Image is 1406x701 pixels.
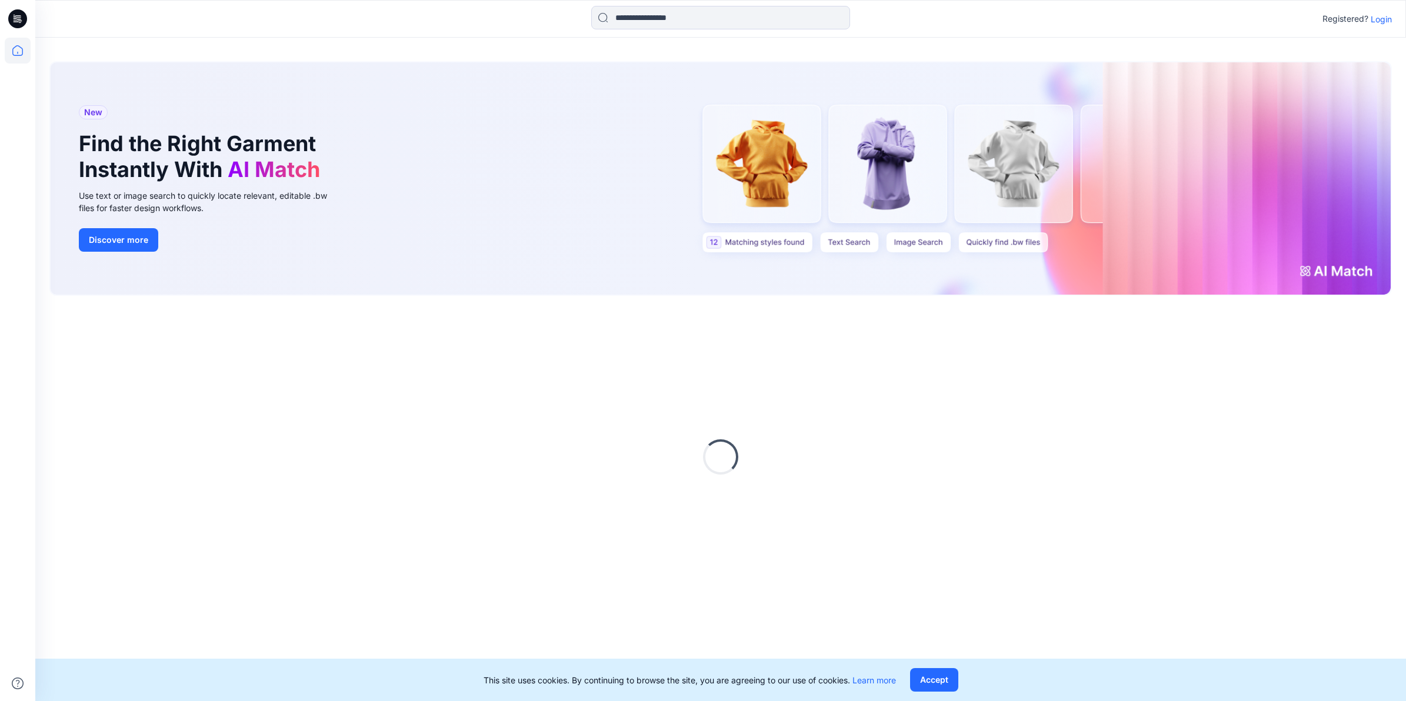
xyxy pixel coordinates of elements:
[484,674,896,686] p: This site uses cookies. By continuing to browse the site, you are agreeing to our use of cookies.
[1322,12,1368,26] p: Registered?
[79,189,344,214] div: Use text or image search to quickly locate relevant, editable .bw files for faster design workflows.
[79,131,326,182] h1: Find the Right Garment Instantly With
[228,156,320,182] span: AI Match
[852,675,896,685] a: Learn more
[84,105,102,119] span: New
[910,668,958,692] button: Accept
[1371,13,1392,25] p: Login
[79,228,158,252] button: Discover more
